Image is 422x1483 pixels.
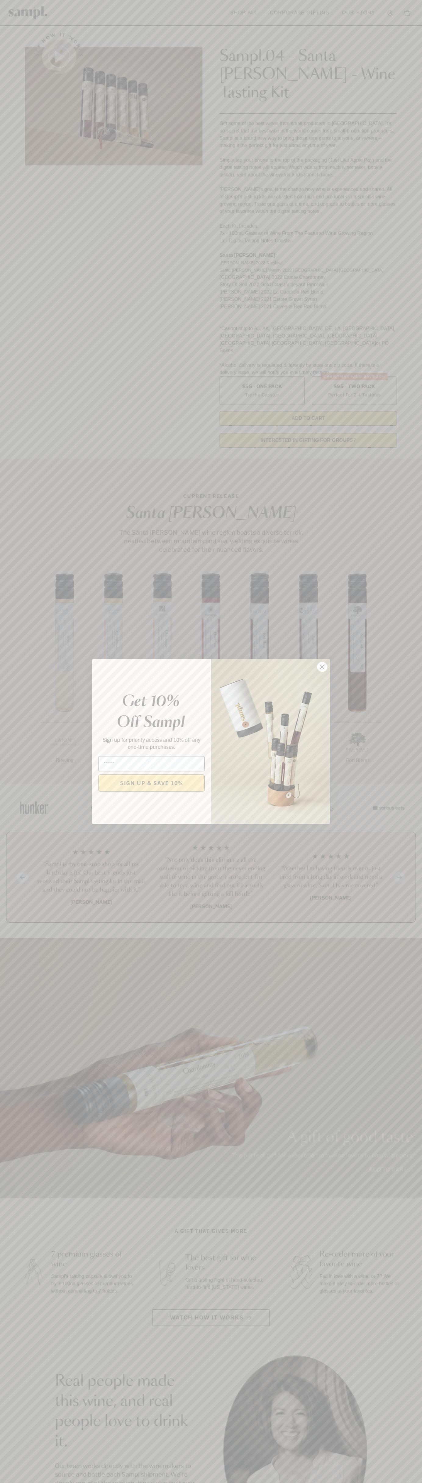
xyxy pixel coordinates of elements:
img: 96933287-25a1-481a-a6d8-4dd623390dc6.png [211,659,330,824]
button: Close dialog [317,662,327,672]
button: SIGN UP & SAVE 10% [98,774,205,792]
span: Sign up for priority access and 10% off any one-time purchases. [103,736,200,750]
em: Get 10% Off Sampl [117,695,185,730]
input: Email [98,756,205,771]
